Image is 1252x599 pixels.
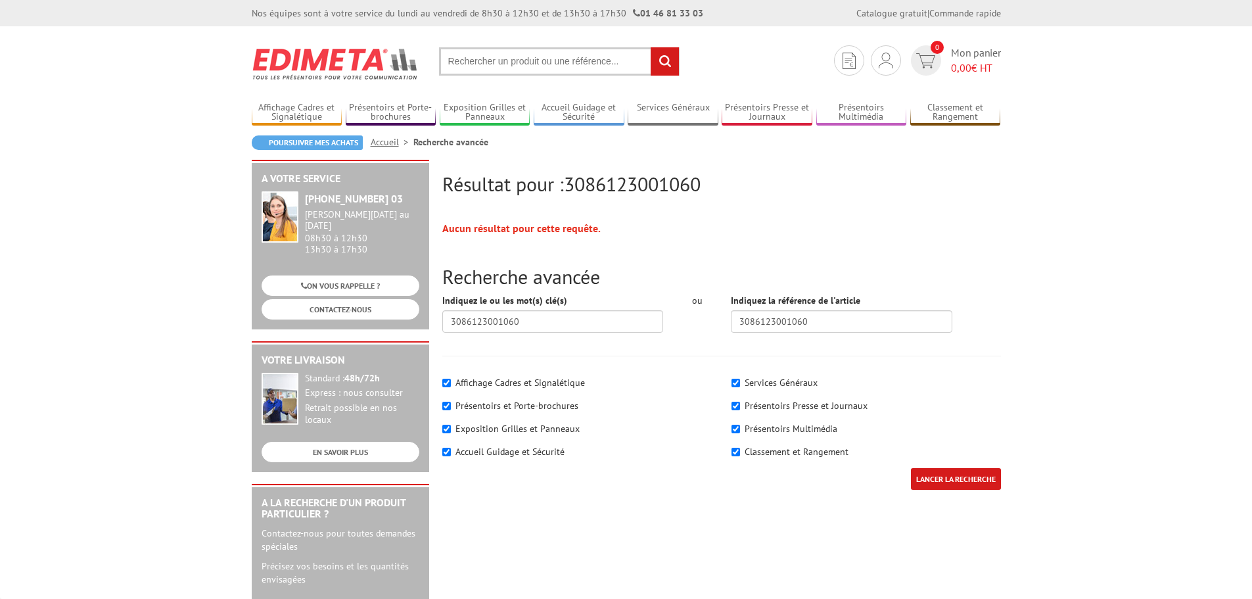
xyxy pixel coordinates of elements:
a: devis rapide 0 Mon panier 0,00€ HT [908,45,1001,76]
label: Affichage Cadres et Signalétique [455,377,585,389]
a: Présentoirs Presse et Journaux [722,102,812,124]
input: Services Généraux [731,379,740,387]
a: ON VOUS RAPPELLE ? [262,276,419,296]
input: Classement et Rangement [731,448,740,456]
input: LANCER LA RECHERCHE [911,468,1001,490]
img: devis rapide [916,53,935,68]
a: Poursuivre mes achats [252,135,363,150]
label: Présentoirs et Porte-brochures [455,400,578,412]
label: Exposition Grilles et Panneaux [455,423,580,435]
img: widget-livraison.jpg [262,373,298,425]
div: [PERSON_NAME][DATE] au [DATE] [305,209,419,231]
h2: Votre livraison [262,354,419,366]
a: Accueil [371,136,413,148]
input: Rechercher un produit ou une référence... [439,47,680,76]
input: Exposition Grilles et Panneaux [442,425,451,433]
img: widget-service.jpg [262,191,298,243]
label: Accueil Guidage et Sécurité [455,446,565,458]
label: Présentoirs Presse et Journaux [745,400,868,412]
p: Précisez vos besoins et les quantités envisagées [262,560,419,586]
div: Standard : [305,373,419,385]
img: devis rapide [879,53,893,68]
a: Présentoirs Multimédia [816,102,907,124]
h2: A votre service [262,173,419,185]
img: Edimeta [252,39,419,88]
input: Présentoirs Presse et Journaux [731,402,740,410]
div: Express : nous consulter [305,387,419,399]
span: 0 [931,41,944,54]
h2: A la recherche d'un produit particulier ? [262,497,419,520]
span: € HT [951,60,1001,76]
div: 08h30 à 12h30 13h30 à 17h30 [305,209,419,254]
div: Retrait possible en nos locaux [305,402,419,426]
a: Exposition Grilles et Panneaux [440,102,530,124]
span: Mon panier [951,45,1001,76]
input: Présentoirs Multimédia [731,425,740,433]
a: Services Généraux [628,102,718,124]
a: Classement et Rangement [910,102,1001,124]
li: Recherche avancée [413,135,488,149]
label: Présentoirs Multimédia [745,423,837,435]
a: Présentoirs et Porte-brochures [346,102,436,124]
strong: [PHONE_NUMBER] 03 [305,192,403,205]
div: Nos équipes sont à votre service du lundi au vendredi de 8h30 à 12h30 et de 13h30 à 17h30 [252,7,703,20]
a: Catalogue gratuit [856,7,927,19]
h2: Recherche avancée [442,266,1001,287]
a: EN SAVOIR PLUS [262,442,419,462]
label: Indiquez la référence de l'article [731,294,860,307]
input: Présentoirs et Porte-brochures [442,402,451,410]
div: ou [683,294,711,307]
p: Contactez-nous pour toutes demandes spéciales [262,527,419,553]
strong: 01 46 81 33 03 [633,7,703,19]
a: Affichage Cadres et Signalétique [252,102,342,124]
img: devis rapide [843,53,856,69]
a: CONTACTEZ-NOUS [262,299,419,320]
h2: Résultat pour : [442,173,1001,195]
strong: 48h/72h [344,372,380,384]
input: rechercher [651,47,679,76]
label: Indiquez le ou les mot(s) clé(s) [442,294,567,307]
label: Services Généraux [745,377,818,389]
input: Accueil Guidage et Sécurité [442,448,451,456]
span: 3086123001060 [564,171,701,197]
div: | [856,7,1001,20]
input: Affichage Cadres et Signalétique [442,379,451,387]
a: Accueil Guidage et Sécurité [534,102,624,124]
strong: Aucun résultat pour cette requête. [442,222,601,235]
label: Classement et Rangement [745,446,848,458]
a: Commande rapide [929,7,1001,19]
span: 0,00 [951,61,971,74]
